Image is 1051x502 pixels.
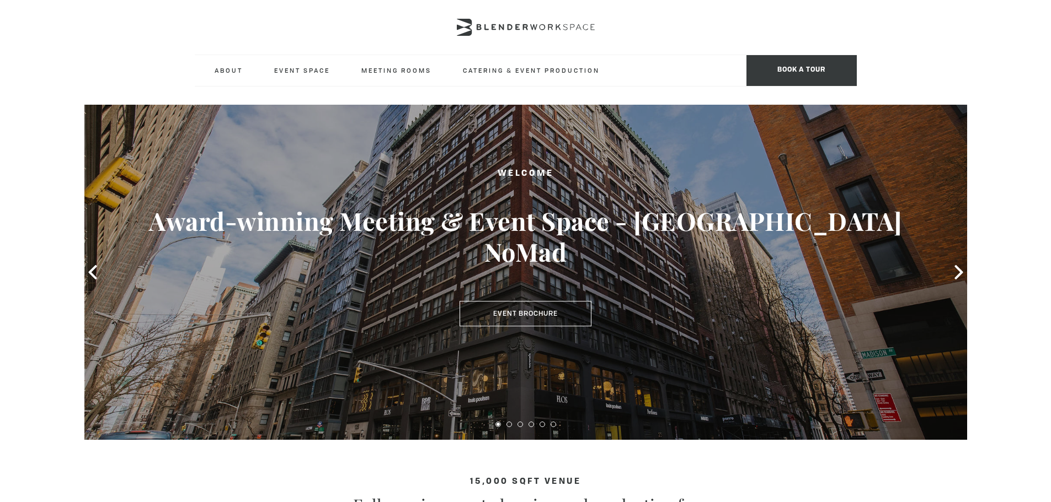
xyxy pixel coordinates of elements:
[353,55,440,85] a: Meeting Rooms
[129,167,923,181] h2: Welcome
[195,477,857,487] h4: 15,000 sqft venue
[265,55,339,85] a: Event Space
[454,55,609,85] a: Catering & Event Production
[746,55,857,86] span: Book a tour
[206,55,252,85] a: About
[129,206,923,267] h3: Award-winning Meeting & Event Space - [GEOGRAPHIC_DATA] NoMad
[460,301,591,326] a: Event Brochure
